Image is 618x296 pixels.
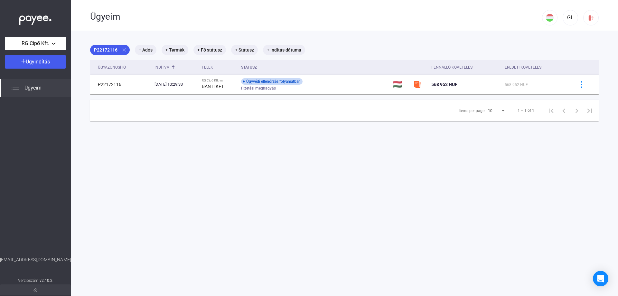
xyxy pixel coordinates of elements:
div: Fennálló követelés [431,63,500,71]
div: Items per page: [459,107,485,115]
span: 568 952 HUF [505,82,528,87]
span: Fizetési meghagyás [241,84,276,92]
div: Ügyvédi ellenőrzés folyamatban [241,78,303,85]
img: list.svg [12,84,19,92]
mat-icon: close [121,47,127,53]
div: Indítva [154,63,169,71]
mat-chip: + Adós [135,45,156,55]
mat-chip: + Termék [162,45,188,55]
strong: BANTI KFT. [202,84,225,89]
div: Ügyeim [90,11,542,22]
button: GL [563,10,578,25]
button: Next page [570,104,583,117]
mat-chip: + Státusz [231,45,258,55]
mat-select: Items per page: [488,107,506,114]
div: Open Intercom Messenger [593,271,608,286]
div: Felek [202,63,213,71]
img: plus-white.svg [21,59,26,63]
div: GL [565,14,576,22]
button: more-blue [575,78,588,91]
button: HU [542,10,557,25]
button: logout-red [583,10,599,25]
button: First page [545,104,557,117]
span: 568 952 HUF [431,82,457,87]
button: RG Cipő Kft. [5,37,66,50]
td: 🇭🇺 [390,75,411,94]
img: white-payee-white-dot.svg [19,12,51,25]
mat-chip: + Indítás dátuma [263,45,305,55]
span: Ügyeim [24,84,42,92]
img: HU [546,14,554,22]
button: Last page [583,104,596,117]
img: arrow-double-left-grey.svg [33,288,37,292]
div: Felek [202,63,236,71]
mat-chip: + Fő státusz [193,45,226,55]
div: Indítva [154,63,196,71]
div: RG Cipő Kft. vs [202,79,236,82]
th: Státusz [239,60,390,75]
div: Eredeti követelés [505,63,566,71]
div: Fennálló követelés [431,63,473,71]
button: Previous page [557,104,570,117]
div: Ügyazonosító [98,63,149,71]
td: P22172116 [90,75,152,94]
span: RG Cipő Kft. [22,40,49,47]
div: 1 – 1 of 1 [518,107,534,114]
img: szamlazzhu-mini [413,81,421,88]
img: more-blue [578,81,585,88]
div: [DATE] 10:29:33 [154,81,196,88]
div: Eredeti követelés [505,63,541,71]
button: Ügyindítás [5,55,66,69]
span: 10 [488,109,492,113]
div: Ügyazonosító [98,63,126,71]
img: logout-red [588,14,595,21]
span: Ügyindítás [26,59,50,65]
strong: v2.10.2 [40,278,53,283]
mat-chip: P22172116 [90,45,130,55]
